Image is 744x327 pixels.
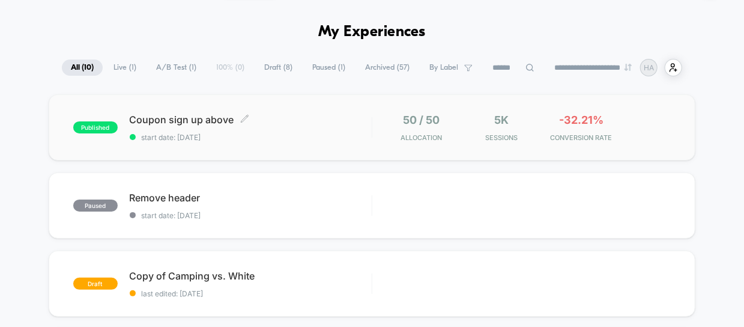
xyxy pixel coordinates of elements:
[494,114,509,126] span: 5k
[73,200,118,212] span: paused
[130,192,372,204] span: Remove header
[62,60,103,76] span: All ( 10 )
[401,133,442,142] span: Allocation
[303,60,354,76] span: Paused ( 1 )
[130,270,372,282] span: Copy of Camping vs. White
[73,278,118,290] span: draft
[625,64,632,71] img: end
[464,133,538,142] span: Sessions
[559,114,603,126] span: -32.21%
[130,114,372,126] span: Coupon sign up above
[403,114,440,126] span: 50 / 50
[255,60,301,76] span: Draft ( 8 )
[73,121,118,133] span: published
[130,211,372,220] span: start date: [DATE]
[130,289,372,298] span: last edited: [DATE]
[644,63,654,72] p: HA
[545,133,618,142] span: CONVERSION RATE
[147,60,205,76] span: A/B Test ( 1 )
[104,60,145,76] span: Live ( 1 )
[356,60,419,76] span: Archived ( 57 )
[429,63,458,72] span: By Label
[318,23,426,41] h1: My Experiences
[130,133,372,142] span: start date: [DATE]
